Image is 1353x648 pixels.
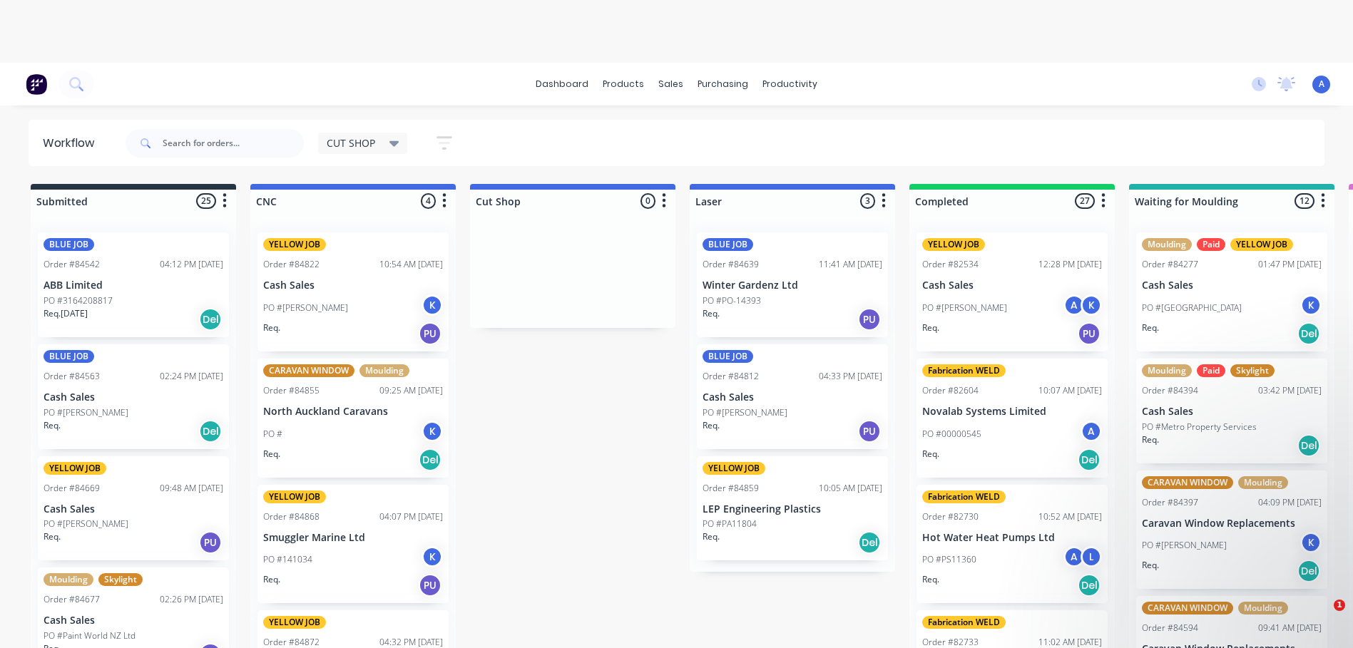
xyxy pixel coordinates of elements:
div: CARAVAN WINDOWMouldingOrder #8439704:09 PM [DATE]Caravan Window ReplacementsPO #[PERSON_NAME]KReq... [1136,470,1327,590]
p: Req. [922,322,939,334]
p: Cash Sales [1142,406,1322,418]
p: Req. [703,307,720,320]
p: Req. [DATE] [44,307,88,320]
p: PO #PA11804 [703,518,757,530]
div: YELLOW JOB [263,238,326,251]
div: Order #82604 [922,384,979,397]
div: Del [1297,322,1320,345]
div: YELLOW JOBOrder #8253412:28 PM [DATE]Cash SalesPO #[PERSON_NAME]AKReq.PU [917,232,1108,351]
div: K [422,546,443,567]
input: Search for orders... [163,129,304,158]
p: Req. [263,448,280,461]
div: Moulding [44,573,93,586]
div: Workflow [43,135,101,152]
p: North Auckland Caravans [263,406,443,418]
p: Req. [263,322,280,334]
div: 04:12 PM [DATE] [160,258,223,271]
div: BLUE JOB [703,350,753,363]
div: PU [419,574,441,597]
div: YELLOW JOB [44,462,106,475]
div: Fabrication WELDOrder #8260410:07 AM [DATE]Novalab Systems LimitedPO #00000545AReq.Del [917,359,1108,478]
p: Cash Sales [922,279,1102,292]
div: 02:26 PM [DATE] [160,593,223,606]
p: Req. [263,573,280,586]
div: PU [858,308,881,331]
div: CARAVAN WINDOWMouldingOrder #8485509:25 AM [DATE]North Auckland CaravansPO #KReq.Del [257,359,449,478]
div: BLUE JOBOrder #8454204:12 PM [DATE]ABB LimitedPO #3164208817Req.[DATE]Del [38,232,229,337]
div: Paid [1197,238,1225,251]
div: Order #84677 [44,593,100,606]
p: PO #PS11360 [922,553,976,566]
div: K [1300,294,1322,316]
p: Novalab Systems Limited [922,406,1102,418]
p: PO #Paint World NZ Ltd [44,629,136,642]
div: products [596,73,651,95]
div: Order #84394 [1142,384,1198,397]
div: A [1081,421,1102,442]
div: PU [858,420,881,443]
div: 02:24 PM [DATE] [160,370,223,383]
div: YELLOW JOB [703,462,765,475]
span: CUT SHOP [327,135,375,150]
div: YELLOW JOBOrder #8486804:07 PM [DATE]Smuggler Marine LtdPO #141034KReq.PU [257,485,449,604]
p: Cash Sales [263,279,443,292]
div: Order #84812 [703,370,759,383]
div: Order #84859 [703,482,759,495]
p: PO #[PERSON_NAME] [263,302,348,314]
div: Order #84868 [263,510,320,523]
div: BLUE JOBOrder #8456302:24 PM [DATE]Cash SalesPO #[PERSON_NAME]Req.Del [38,344,229,449]
div: Order #84822 [263,258,320,271]
div: 01:47 PM [DATE] [1258,258,1322,271]
div: K [422,294,443,316]
p: Req. [703,530,720,543]
a: dashboard [529,73,596,95]
p: Hot Water Heat Pumps Ltd [922,532,1102,544]
p: Req. [1142,433,1159,446]
div: 11:41 AM [DATE] [819,258,882,271]
div: Order #84542 [44,258,100,271]
div: BLUE JOB [44,238,94,251]
p: Req. [703,419,720,432]
div: 10:52 AM [DATE] [1038,510,1102,523]
div: Fabrication WELD [922,364,1006,377]
div: MouldingPaidYELLOW JOBOrder #8427701:47 PM [DATE]Cash SalesPO #[GEOGRAPHIC_DATA]KReq.Del [1136,232,1327,351]
div: Order #84277 [1142,258,1198,271]
p: Req. [44,419,61,432]
p: PO #Metro Property Services [1142,421,1257,433]
div: YELLOW JOB [922,238,985,251]
p: PO #[PERSON_NAME] [703,406,787,419]
div: MouldingPaidSkylightOrder #8439403:42 PM [DATE]Cash SalesPO #Metro Property ServicesReq.Del [1136,359,1327,463]
div: Moulding [1142,238,1192,251]
div: 10:05 AM [DATE] [819,482,882,495]
div: 04:07 PM [DATE] [379,510,443,523]
div: YELLOW JOBOrder #8482210:54 AM [DATE]Cash SalesPO #[PERSON_NAME]KReq.PU [257,232,449,351]
div: 12:28 PM [DATE] [1038,258,1102,271]
div: Skylight [1230,364,1275,377]
div: Del [858,531,881,554]
div: YELLOW JOBOrder #8485910:05 AM [DATE]LEP Engineering PlasticsPO #PA11804Req.Del [697,456,888,561]
div: 09:41 AM [DATE] [1258,622,1322,634]
div: K [422,421,443,442]
div: BLUE JOB [703,238,753,251]
div: 09:25 AM [DATE] [379,384,443,397]
div: YELLOW JOB [263,490,326,503]
div: Moulding [1238,476,1288,489]
div: purchasing [690,73,755,95]
p: PO #3164208817 [44,294,113,307]
p: PO # [263,428,282,441]
div: Del [199,420,222,443]
p: PO #141034 [263,553,312,566]
p: Req. [1142,322,1159,334]
div: YELLOW JOB [263,616,326,629]
span: A [1319,78,1324,91]
div: Moulding [359,364,409,377]
p: Cash Sales [44,614,223,627]
p: Cash Sales [44,503,223,515]
p: Req. [922,448,939,461]
p: Cash Sales [1142,279,1322,292]
p: PO #00000545 [922,428,981,441]
img: Factory [26,73,47,95]
div: Del [199,308,222,331]
div: 09:48 AM [DATE] [160,482,223,495]
div: Order #84594 [1142,622,1198,634]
